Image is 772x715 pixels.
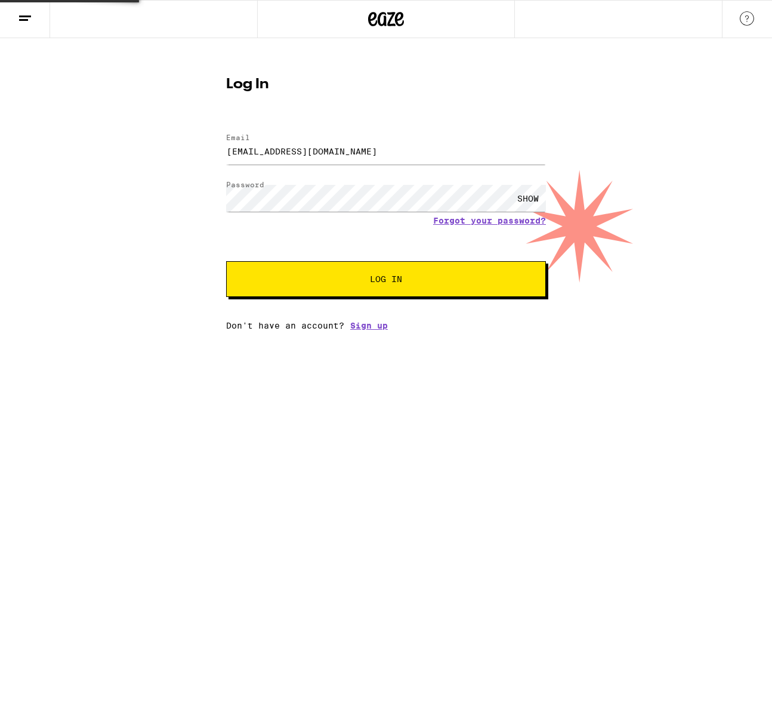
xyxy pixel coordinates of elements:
a: Forgot your password? [433,216,546,225]
div: SHOW [510,185,546,212]
button: Log In [226,261,546,297]
span: Log In [370,275,402,283]
a: Sign up [350,321,388,330]
div: Don't have an account? [226,321,546,330]
label: Email [226,134,250,141]
h1: Log In [226,78,546,92]
span: Hi. Need any help? [7,8,86,18]
label: Password [226,181,264,188]
input: Email [226,138,546,165]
